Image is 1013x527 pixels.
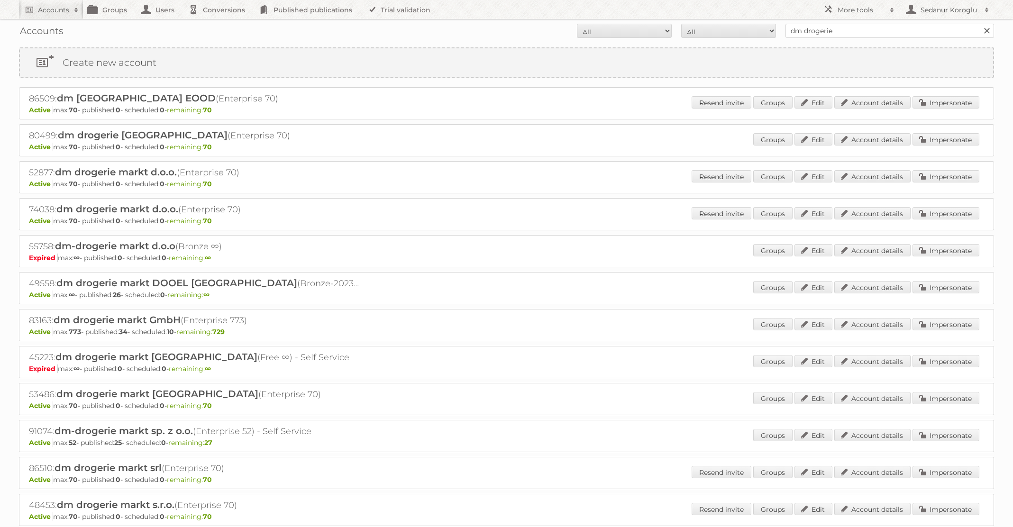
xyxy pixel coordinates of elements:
[176,327,225,336] span: remaining:
[162,364,166,373] strong: 0
[794,281,832,293] a: Edit
[834,207,911,219] a: Account details
[692,96,751,109] a: Resend invite
[69,143,78,151] strong: 70
[838,5,885,15] h2: More tools
[29,240,361,253] h2: 55758: (Bronze ∞)
[212,327,225,336] strong: 729
[119,327,128,336] strong: 34
[753,133,793,145] a: Groups
[56,277,297,289] span: dm drogerie markt DOOEL [GEOGRAPHIC_DATA]
[55,462,162,473] span: dm drogerie markt srl
[794,503,832,515] a: Edit
[116,475,120,484] strong: 0
[55,425,193,436] span: dm-drogerie markt sp. z o.o.
[167,143,212,151] span: remaining:
[29,277,361,290] h2: 49558: (Bronze-2023 ∞)
[29,438,984,447] p: max: - published: - scheduled: -
[834,466,911,478] a: Account details
[167,401,212,410] span: remaining:
[794,318,832,330] a: Edit
[29,166,361,179] h2: 52877: (Enterprise 70)
[29,106,984,114] p: max: - published: - scheduled: -
[160,512,164,521] strong: 0
[29,254,58,262] span: Expired
[692,207,751,219] a: Resend invite
[29,364,58,373] span: Expired
[753,503,793,515] a: Groups
[913,466,979,478] a: Impersonate
[913,96,979,109] a: Impersonate
[118,254,122,262] strong: 0
[753,96,793,109] a: Groups
[29,180,984,188] p: max: - published: - scheduled: -
[69,217,78,225] strong: 70
[794,244,832,256] a: Edit
[794,170,832,182] a: Edit
[203,401,212,410] strong: 70
[55,240,175,252] span: dm-drogerie markt d.o.o
[29,327,984,336] p: max: - published: - scheduled: -
[167,512,212,521] span: remaining:
[29,143,984,151] p: max: - published: - scheduled: -
[834,355,911,367] a: Account details
[918,5,980,15] h2: Sedanur Koroglu
[29,291,984,299] p: max: - published: - scheduled: -
[794,207,832,219] a: Edit
[29,401,53,410] span: Active
[913,503,979,515] a: Impersonate
[160,475,164,484] strong: 0
[753,170,793,182] a: Groups
[29,254,984,262] p: max: - published: - scheduled: -
[29,129,361,142] h2: 80499: (Enterprise 70)
[29,143,53,151] span: Active
[167,475,212,484] span: remaining:
[114,438,122,447] strong: 25
[692,466,751,478] a: Resend invite
[118,364,122,373] strong: 0
[29,475,984,484] p: max: - published: - scheduled: -
[794,355,832,367] a: Edit
[29,425,361,437] h2: 91074: (Enterprise 52) - Self Service
[29,180,53,188] span: Active
[203,475,212,484] strong: 70
[69,180,78,188] strong: 70
[913,429,979,441] a: Impersonate
[29,327,53,336] span: Active
[160,217,164,225] strong: 0
[69,327,81,336] strong: 773
[29,499,361,511] h2: 48453: (Enterprise 70)
[794,96,832,109] a: Edit
[205,364,211,373] strong: ∞
[160,106,164,114] strong: 0
[69,438,76,447] strong: 52
[160,180,164,188] strong: 0
[73,254,80,262] strong: ∞
[169,364,211,373] span: remaining:
[29,291,53,299] span: Active
[116,217,120,225] strong: 0
[167,291,210,299] span: remaining:
[753,429,793,441] a: Groups
[168,438,212,447] span: remaining:
[203,512,212,521] strong: 70
[834,503,911,515] a: Account details
[753,318,793,330] a: Groups
[834,392,911,404] a: Account details
[160,143,164,151] strong: 0
[29,512,984,521] p: max: - published: - scheduled: -
[692,170,751,182] a: Resend invite
[73,364,80,373] strong: ∞
[753,281,793,293] a: Groups
[57,499,174,510] span: dm drogerie markt s.r.o.
[167,327,174,336] strong: 10
[55,166,177,178] span: dm drogerie markt d.o.o.
[834,96,911,109] a: Account details
[169,254,211,262] span: remaining:
[753,355,793,367] a: Groups
[913,244,979,256] a: Impersonate
[116,180,120,188] strong: 0
[29,351,361,363] h2: 45223: (Free ∞) - Self Service
[57,92,216,104] span: dm [GEOGRAPHIC_DATA] EOOD
[753,392,793,404] a: Groups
